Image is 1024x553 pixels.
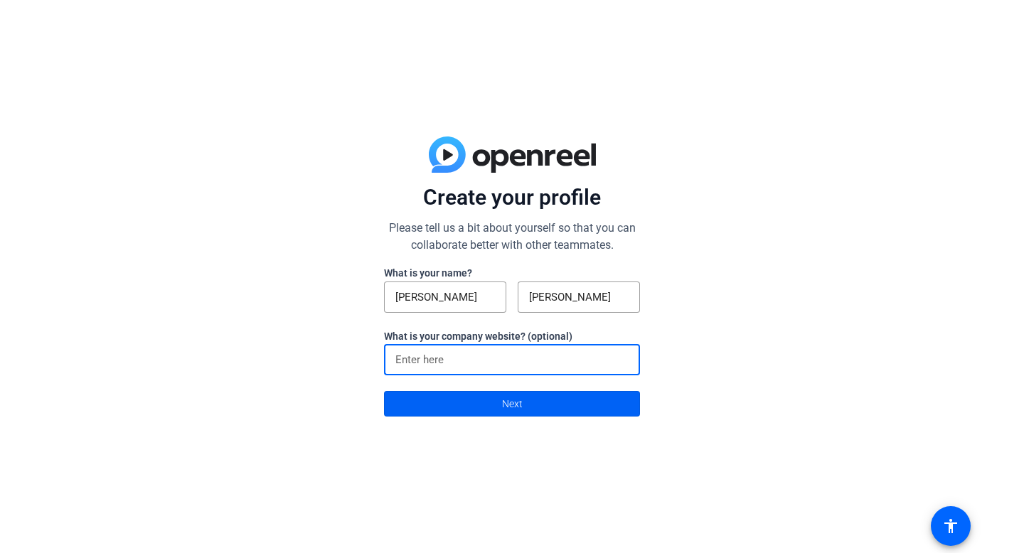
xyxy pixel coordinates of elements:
label: What is your name? [384,267,472,279]
input: First Name [395,289,495,306]
input: Last Name [529,289,629,306]
input: Enter here [395,351,629,368]
p: Create your profile [384,184,640,211]
span: Next [502,390,523,417]
button: Next [384,391,640,417]
img: blue-gradient.svg [429,136,596,173]
mat-icon: accessibility [942,517,959,535]
label: What is your company website? (optional) [384,331,572,342]
p: Please tell us a bit about yourself so that you can collaborate better with other teammates. [384,220,640,254]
